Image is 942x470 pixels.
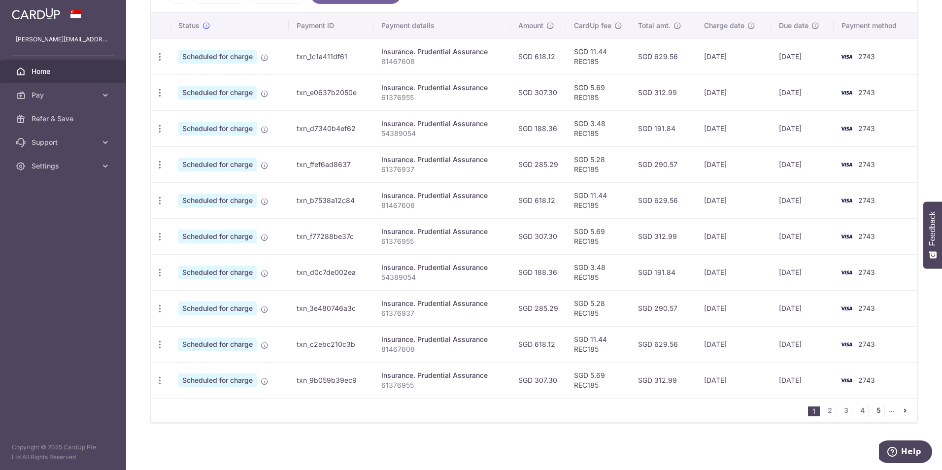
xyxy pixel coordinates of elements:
img: Bank Card [837,267,856,278]
td: [DATE] [696,146,771,182]
td: SGD 191.84 [630,110,696,146]
td: SGD 312.99 [630,74,696,110]
span: Scheduled for charge [178,50,257,64]
span: Charge date [704,21,744,31]
a: 5 [873,404,884,416]
div: Insurance. Prudential Assurance [381,263,502,272]
span: Scheduled for charge [178,230,257,243]
a: 3 [840,404,852,416]
td: SGD 629.56 [630,182,696,218]
span: Status [178,21,200,31]
div: Insurance. Prudential Assurance [381,370,502,380]
td: txn_ffef6ad8637 [289,146,373,182]
td: SGD 5.28 REC185 [566,146,630,182]
td: [DATE] [771,146,834,182]
td: [DATE] [771,182,834,218]
img: Bank Card [837,374,856,386]
span: Scheduled for charge [178,337,257,351]
div: Insurance. Prudential Assurance [381,155,502,165]
img: Bank Card [837,123,856,134]
span: 2743 [858,232,875,240]
span: Home [32,67,97,76]
span: Scheduled for charge [178,302,257,315]
td: [DATE] [696,110,771,146]
td: [DATE] [696,218,771,254]
td: [DATE] [771,326,834,362]
td: SGD 290.57 [630,290,696,326]
td: [DATE] [696,362,771,398]
td: SGD 629.56 [630,326,696,362]
p: 54389054 [381,129,502,138]
td: SGD 307.30 [510,74,566,110]
td: [DATE] [696,254,771,290]
td: [DATE] [771,218,834,254]
span: Scheduled for charge [178,266,257,279]
td: SGD 11.44 REC185 [566,326,630,362]
td: SGD 285.29 [510,146,566,182]
span: Feedback [928,211,937,246]
p: 61376955 [381,380,502,390]
td: [DATE] [771,362,834,398]
span: Scheduled for charge [178,373,257,387]
span: Pay [32,90,97,100]
img: Bank Card [837,338,856,350]
td: SGD 307.30 [510,362,566,398]
td: [DATE] [696,326,771,362]
p: 81467608 [381,57,502,67]
span: 2743 [858,196,875,204]
span: CardUp fee [574,21,611,31]
td: SGD 3.48 REC185 [566,254,630,290]
td: [DATE] [771,110,834,146]
span: Scheduled for charge [178,122,257,135]
td: txn_9b059b39ec9 [289,362,373,398]
span: Due date [779,21,808,31]
td: SGD 11.44 REC185 [566,182,630,218]
div: Insurance. Prudential Assurance [381,335,502,344]
td: SGD 5.69 REC185 [566,362,630,398]
td: txn_e0637b2050e [289,74,373,110]
td: SGD 5.69 REC185 [566,74,630,110]
td: [DATE] [771,290,834,326]
td: [DATE] [771,254,834,290]
a: 4 [856,404,868,416]
td: [DATE] [696,182,771,218]
span: 2743 [858,88,875,97]
th: Payment method [834,13,917,38]
td: txn_3e480746a3c [289,290,373,326]
li: 1 [808,406,820,416]
td: SGD 290.57 [630,146,696,182]
span: Scheduled for charge [178,194,257,207]
span: 2743 [858,304,875,312]
td: SGD 188.36 [510,254,566,290]
span: Scheduled for charge [178,86,257,100]
td: txn_b7538a12c84 [289,182,373,218]
td: SGD 312.99 [630,362,696,398]
p: 81467608 [381,344,502,354]
span: 2743 [858,268,875,276]
th: Payment details [373,13,510,38]
td: SGD 3.48 REC185 [566,110,630,146]
img: Bank Card [837,51,856,63]
a: 2 [824,404,836,416]
p: 81467608 [381,201,502,210]
td: SGD 11.44 REC185 [566,38,630,74]
iframe: Opens a widget where you can find more information [879,440,932,465]
td: SGD 618.12 [510,38,566,74]
td: txn_c2ebc210c3b [289,326,373,362]
td: [DATE] [696,290,771,326]
div: Insurance. Prudential Assurance [381,299,502,308]
td: SGD 307.30 [510,218,566,254]
img: Bank Card [837,195,856,206]
span: 2743 [858,124,875,133]
li: ... [889,404,895,416]
img: CardUp [12,8,60,20]
td: SGD 312.99 [630,218,696,254]
td: SGD 188.36 [510,110,566,146]
span: Support [32,137,97,147]
p: 61376955 [381,93,502,102]
td: SGD 618.12 [510,326,566,362]
td: [DATE] [696,38,771,74]
span: 2743 [858,52,875,61]
td: [DATE] [771,74,834,110]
